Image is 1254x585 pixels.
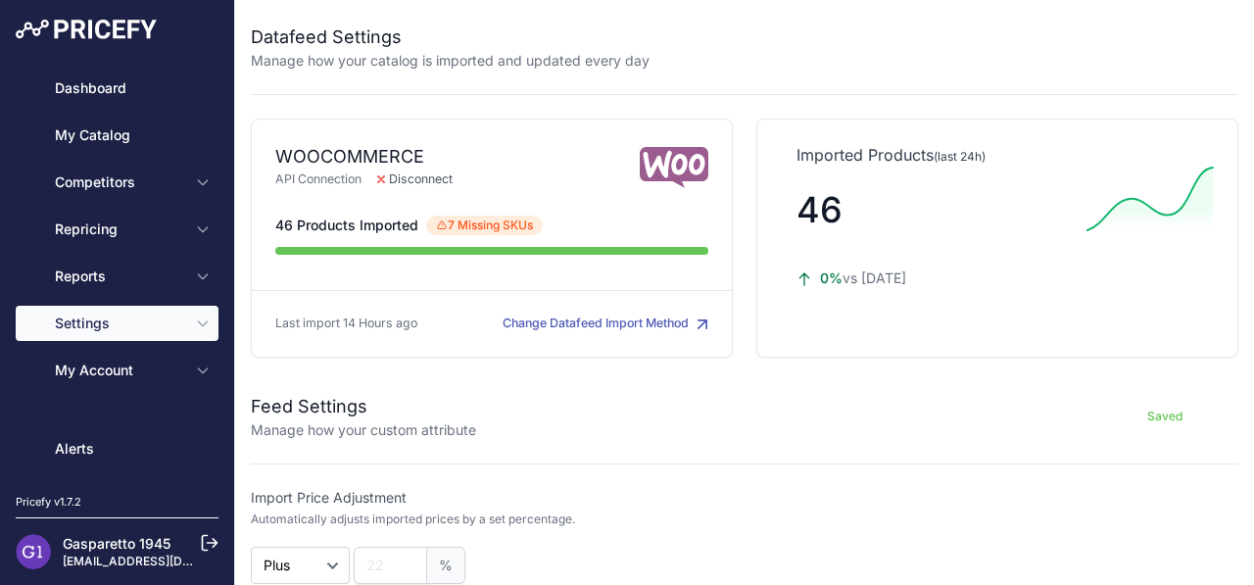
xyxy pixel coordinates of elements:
span: My Account [55,361,183,380]
a: Dashboard [16,71,218,106]
span: Competitors [55,172,183,192]
div: WOOCOMMERCE [275,143,640,171]
button: Reports [16,259,218,294]
a: [EMAIL_ADDRESS][DOMAIN_NAME] [63,554,267,568]
p: Manage how your catalog is imported and updated every day [251,51,650,71]
button: My Account [16,353,218,388]
p: Last import 14 Hours ago [275,315,417,333]
span: % [427,547,465,584]
a: My Catalog [16,118,218,153]
button: Change Datafeed Import Method [503,315,708,333]
label: Import Price Adjustment [251,488,739,508]
p: Imported Products [796,143,1198,167]
img: Pricefy Logo [16,20,157,39]
button: Competitors [16,165,218,200]
button: Saved [1091,401,1238,432]
p: vs [DATE] [796,268,1071,288]
span: Repricing [55,219,183,239]
p: Automatically adjusts imported prices by a set percentage. [251,512,575,527]
nav: Sidebar [16,71,218,541]
button: Repricing [16,212,218,247]
p: API Connection [275,171,640,189]
a: Alerts [16,431,218,466]
span: 46 Products Imported [275,216,418,235]
a: Gasparetto 1945 [63,535,170,552]
input: 22 [354,547,427,584]
span: 46 [796,188,843,231]
span: Settings [55,314,183,333]
span: 7 Missing SKUs [426,216,543,235]
span: Reports [55,267,183,286]
div: Pricefy v1.7.2 [16,494,81,511]
h2: Datafeed Settings [251,24,650,51]
h2: Feed Settings [251,393,476,420]
p: Manage how your custom attribute [251,420,476,440]
span: Disconnect [362,171,468,189]
span: 0% [820,269,843,286]
span: (last 24h) [934,149,986,164]
button: Settings [16,306,218,341]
